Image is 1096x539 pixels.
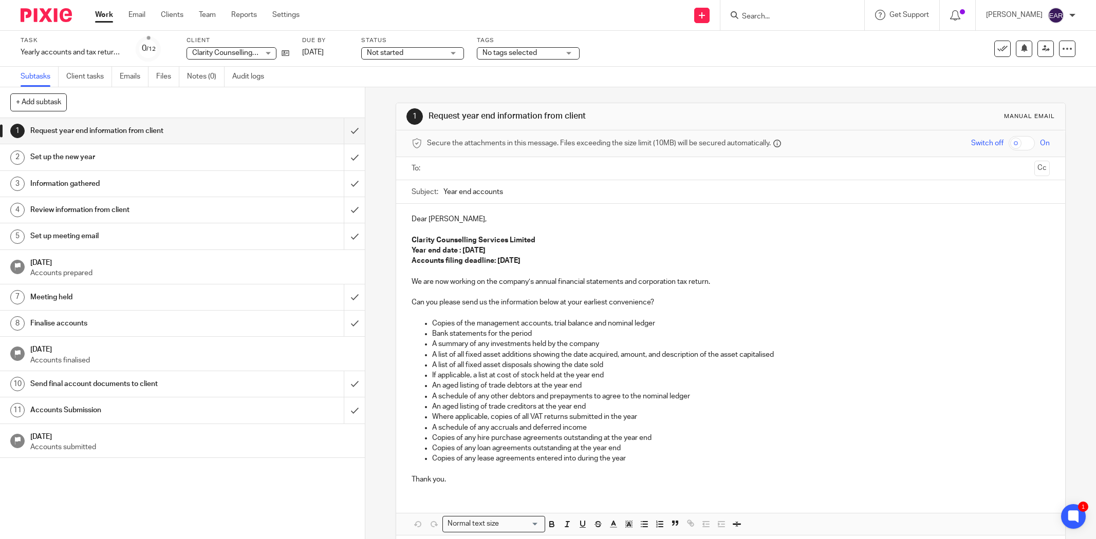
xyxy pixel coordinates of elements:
[432,433,1050,443] p: Copies of any hire purchase agreements outstanding at the year end
[427,138,771,148] span: Secure the attachments in this message. Files exceeding the size limit (10MB) will be secured aut...
[30,355,355,365] p: Accounts finalised
[1004,112,1055,121] div: Manual email
[412,247,486,254] strong: Year end date : [DATE]
[10,93,67,111] button: + Add subtask
[30,268,355,278] p: Accounts prepared
[192,49,308,56] span: Clarity Counselling Services Limited
[741,12,833,22] input: Search
[432,412,1050,422] p: Where applicable, copies of all VAT returns submitted in the year
[432,350,1050,360] p: A list of all fixed asset additions showing the date acquired, amount, and description of the ass...
[432,360,1050,370] p: A list of all fixed asset disposals showing the date sold
[482,49,537,56] span: No tags selected
[412,187,438,197] label: Subject:
[477,36,580,45] label: Tags
[95,10,113,20] a: Work
[412,214,1050,224] p: Dear [PERSON_NAME],
[1078,502,1088,512] div: 1
[1048,7,1064,24] img: svg%3E
[302,36,348,45] label: Due by
[30,149,233,165] h1: Set up the new year
[432,370,1050,380] p: If applicable, a list at cost of stock held at the year end
[21,67,59,87] a: Subtasks
[1040,138,1050,148] span: On
[442,516,545,532] div: Search for option
[30,402,233,418] h1: Accounts Submission
[187,36,289,45] label: Client
[66,67,112,87] a: Client tasks
[10,229,25,244] div: 5
[986,10,1043,20] p: [PERSON_NAME]
[10,177,25,191] div: 3
[30,255,355,268] h1: [DATE]
[199,10,216,20] a: Team
[187,67,225,87] a: Notes (0)
[30,290,233,305] h1: Meeting held
[120,67,148,87] a: Emails
[10,203,25,217] div: 4
[432,329,1050,339] p: Bank statements for the period
[445,518,501,529] span: Normal text size
[30,376,233,392] h1: Send final account documents to client
[128,10,145,20] a: Email
[502,518,539,529] input: Search for option
[231,10,257,20] a: Reports
[10,124,25,138] div: 1
[156,67,179,87] a: Files
[161,10,183,20] a: Clients
[432,453,1050,464] p: Copies of any lease agreements entered into during the year
[412,237,535,244] strong: Clarity Counselling Services Limited
[10,290,25,304] div: 7
[432,380,1050,391] p: An aged listing of trade debtors at the year end
[412,297,1050,307] p: Can you please send us the information below at your earliest convenience?
[10,150,25,165] div: 2
[30,316,233,331] h1: Finalise accounts
[432,391,1050,401] p: A schedule of any other debtors and prepayments to agree to the nominal ledger
[432,443,1050,453] p: Copies of any loan agreements outstanding at the year end
[30,123,233,139] h1: Request year end information from client
[10,377,25,391] div: 10
[367,49,403,56] span: Not started
[412,257,521,264] strong: Accounts filing deadline: [DATE]
[21,36,123,45] label: Task
[10,316,25,331] div: 8
[412,277,1050,287] p: We are now working on the company’s annual financial statements and corporation tax return.
[1034,161,1050,176] button: Cc
[10,403,25,417] div: 11
[971,138,1004,148] span: Switch off
[30,429,355,442] h1: [DATE]
[146,46,156,52] small: /12
[412,163,423,174] label: To:
[272,10,300,20] a: Settings
[30,228,233,244] h1: Set up meeting email
[432,339,1050,349] p: A summary of any investments held by the company
[432,422,1050,433] p: A schedule of any accruals and deferred income
[30,176,233,191] h1: Information gathered
[21,47,123,57] div: Yearly accounts and tax return - Veritas
[30,202,233,218] h1: Review information from client
[432,318,1050,329] p: Copies of the management accounts, trial balance and nominal ledger
[412,474,1050,485] p: Thank you.
[232,67,272,87] a: Audit logs
[432,401,1050,412] p: An aged listing of trade creditors at the year end
[429,111,753,122] h1: Request year end information from client
[889,11,929,18] span: Get Support
[302,49,324,56] span: [DATE]
[30,342,355,355] h1: [DATE]
[142,43,156,54] div: 0
[30,442,355,452] p: Accounts submitted
[361,36,464,45] label: Status
[406,108,423,125] div: 1
[21,8,72,22] img: Pixie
